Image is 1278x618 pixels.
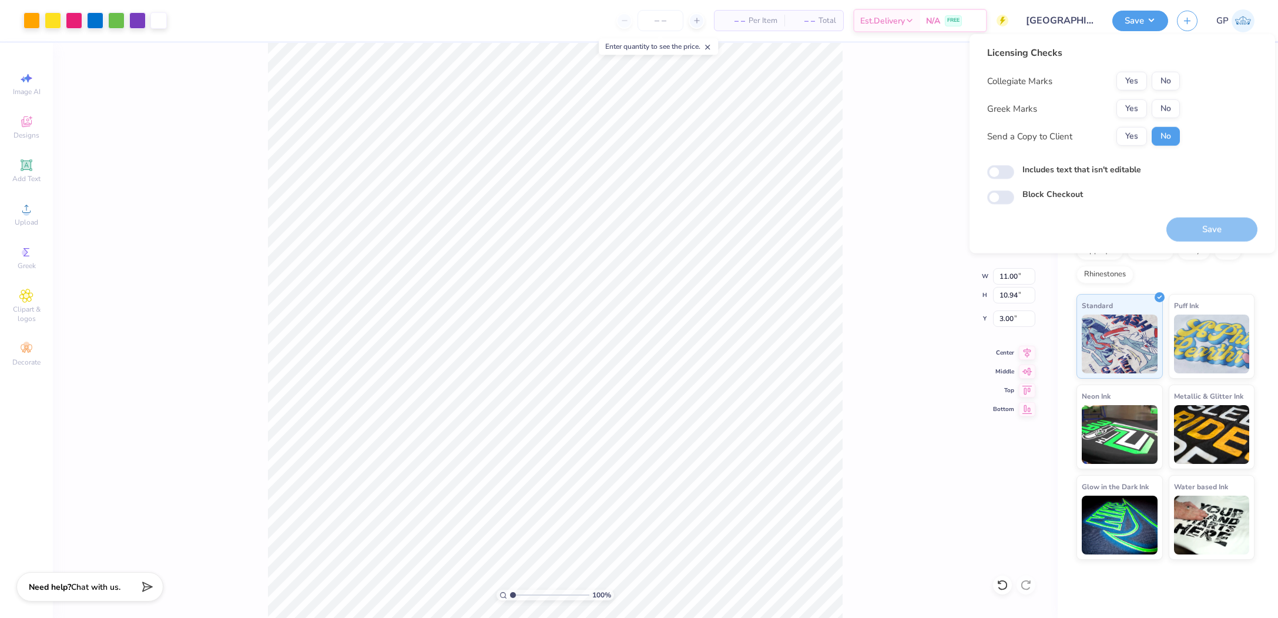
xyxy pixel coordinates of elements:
[1082,405,1158,464] img: Neon Ink
[993,349,1014,357] span: Center
[6,305,47,323] span: Clipart & logos
[1112,11,1168,31] button: Save
[1116,99,1147,118] button: Yes
[1152,72,1180,91] button: No
[993,368,1014,376] span: Middle
[18,261,36,270] span: Greek
[791,15,815,27] span: – –
[1152,127,1180,146] button: No
[1216,9,1254,32] a: GP
[29,582,71,593] strong: Need help?
[1216,14,1229,28] span: GP
[749,15,777,27] span: Per Item
[1022,163,1141,176] label: Includes text that isn't editable
[1082,496,1158,554] img: Glow in the Dark Ink
[1174,480,1228,493] span: Water based Ink
[12,358,41,367] span: Decorate
[1116,72,1147,91] button: Yes
[592,590,611,600] span: 100 %
[987,75,1052,88] div: Collegiate Marks
[987,130,1072,143] div: Send a Copy to Client
[1174,315,1250,373] img: Puff Ink
[1082,390,1111,402] span: Neon Ink
[13,87,41,96] span: Image AI
[12,174,41,183] span: Add Text
[14,131,39,140] span: Designs
[819,15,836,27] span: Total
[947,16,960,25] span: FREE
[1174,390,1243,402] span: Metallic & Glitter Ink
[993,405,1014,413] span: Bottom
[926,15,940,27] span: N/A
[1116,127,1147,146] button: Yes
[15,218,38,227] span: Upload
[722,15,745,27] span: – –
[1017,9,1103,32] input: Untitled Design
[987,46,1180,60] div: Licensing Checks
[1022,188,1083,201] label: Block Checkout
[1174,299,1199,312] span: Puff Ink
[1174,496,1250,554] img: Water based Ink
[1082,315,1158,373] img: Standard
[599,38,718,55] div: Enter quantity to see the price.
[1174,405,1250,464] img: Metallic & Glitter Ink
[1232,9,1254,32] img: Gene Padilla
[1152,99,1180,118] button: No
[993,386,1014,395] span: Top
[71,582,120,593] span: Chat with us.
[1082,299,1113,312] span: Standard
[1076,266,1133,283] div: Rhinestones
[860,15,905,27] span: Est. Delivery
[987,102,1037,116] div: Greek Marks
[1082,480,1149,493] span: Glow in the Dark Ink
[638,10,683,31] input: – –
